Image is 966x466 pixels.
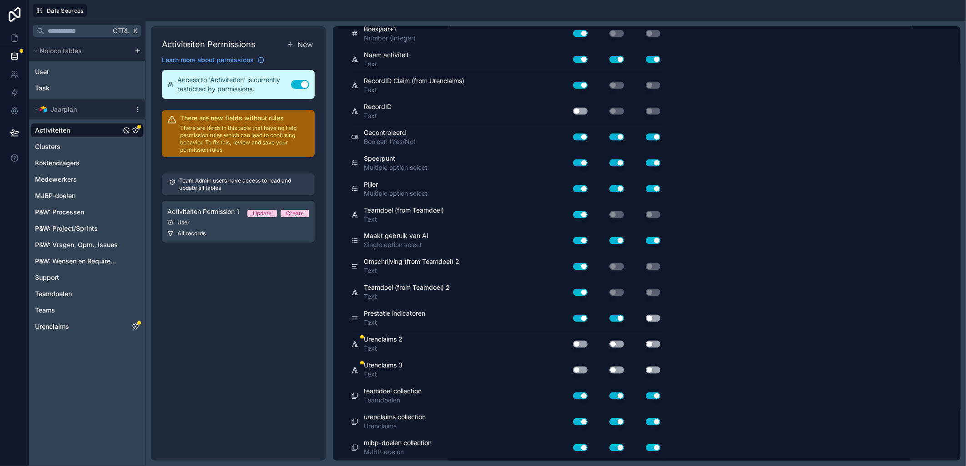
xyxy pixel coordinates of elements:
span: teamdoel collection [364,387,422,396]
span: Urenclaims 2 [364,335,402,344]
span: Teamdoel (from Teamdoel) [364,206,444,215]
p: There are fields in this table that have no field permission rules which can lead to confusing be... [180,124,309,154]
span: RecordID Claim (from Urenclaims) [364,76,464,85]
span: Ctrl [112,25,131,36]
a: Learn more about permissions [162,55,265,64]
span: Pijler [364,180,428,189]
span: Multiple option select [364,163,428,172]
span: Number (Integer) [364,34,416,43]
div: Create [286,210,304,217]
div: Update [253,210,272,217]
span: Text [364,344,402,353]
span: Text [364,267,459,276]
span: Boekjaar+1 [364,25,416,34]
span: Text [364,59,409,69]
span: Text [364,318,425,327]
span: Urenclaims 3 [364,361,402,370]
p: Team Admin users have access to read and update all tables [179,177,307,192]
button: New [285,37,315,52]
span: mjbp-doelen collection [364,439,432,448]
span: All records [177,230,206,237]
span: Data Sources [47,7,84,14]
span: Learn more about permissions [162,55,254,64]
span: Teamdoelen [364,396,422,405]
span: New [297,39,313,50]
h1: Activiteiten Permissions [162,38,256,51]
h2: There are new fields without rules [180,114,309,123]
a: Activiteiten Permission 1UpdateCreateUserAll records [162,201,315,243]
span: RecordID [364,102,392,111]
span: Maakt gebruik van AI [364,232,428,241]
span: Naam activiteit [364,50,409,59]
span: Text [364,85,464,94]
span: Text [364,215,444,224]
span: Gecontroleerd [364,128,416,137]
span: Text [364,111,392,120]
span: Speerpunt [364,154,428,163]
span: MJBP-doelen [364,448,432,457]
span: Access to 'Activiteiten' is currently restricted by permissions. [177,75,291,94]
span: urenclaims collection [364,413,426,422]
span: Text [364,292,450,302]
span: Text [364,370,402,379]
span: Omschrijving (from Teamdoel) 2 [364,258,459,267]
span: Teamdoel (from Teamdoel) 2 [364,283,450,292]
span: Prestatie indicatoren [364,309,425,318]
span: Urenclaims [364,422,426,431]
span: K [132,28,138,34]
span: Single option select [364,241,428,250]
div: User [167,219,309,226]
span: Activiteiten Permission 1 [167,207,239,216]
span: Boolean (Yes/No) [364,137,416,146]
button: Data Sources [33,4,87,17]
span: Multiple option select [364,189,428,198]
